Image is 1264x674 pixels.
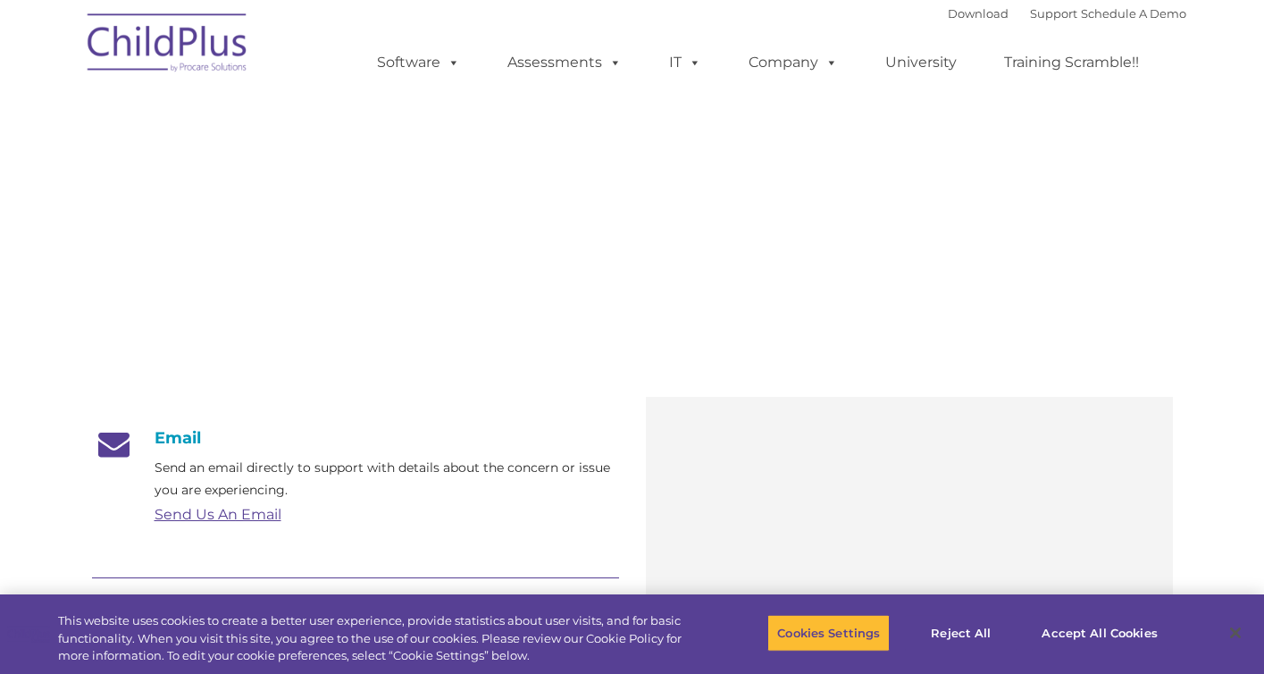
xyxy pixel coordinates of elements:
a: IT [651,45,719,80]
button: Accept All Cookies [1032,614,1167,652]
button: Cookies Settings [767,614,890,652]
font: | [948,6,1186,21]
button: Reject All [905,614,1017,652]
a: Software [359,45,478,80]
a: Training Scramble!! [986,45,1157,80]
button: Close [1216,613,1255,653]
p: Send an email directly to support with details about the concern or issue you are experiencing. [155,457,619,501]
a: Schedule A Demo [1081,6,1186,21]
a: Download [948,6,1009,21]
a: Assessments [490,45,640,80]
img: ChildPlus by Procare Solutions [79,1,257,90]
div: This website uses cookies to create a better user experience, provide statistics about user visit... [58,612,695,665]
a: Send Us An Email [155,506,281,523]
h4: Email [92,428,619,448]
a: University [867,45,975,80]
a: Support [1030,6,1077,21]
a: Company [731,45,856,80]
